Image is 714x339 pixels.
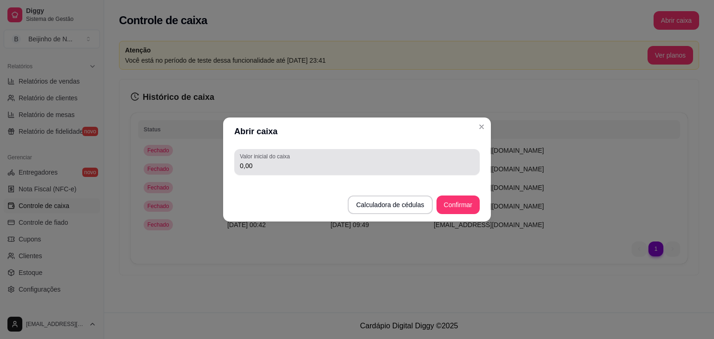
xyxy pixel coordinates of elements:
[474,119,489,134] button: Close
[223,117,491,145] header: Abrir caixa
[348,196,432,214] button: Calculadora de cédulas
[436,196,480,214] button: Confirmar
[240,152,293,160] label: Valor inicial do caixa
[240,161,474,170] input: Valor inicial do caixa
